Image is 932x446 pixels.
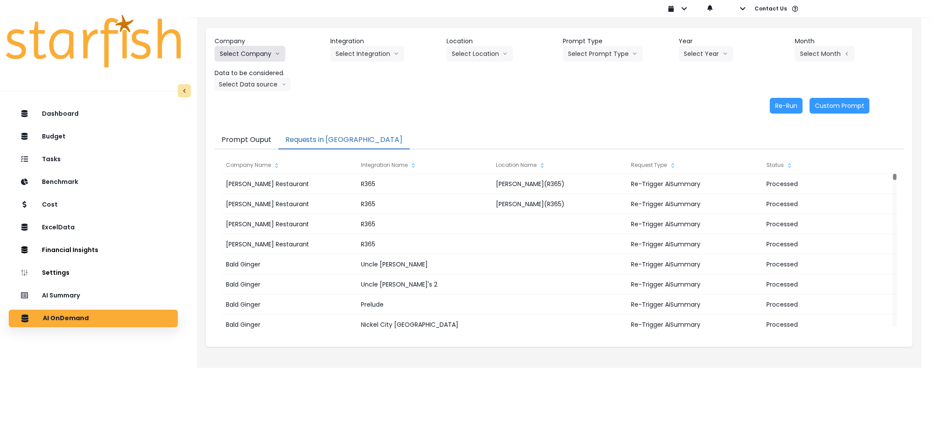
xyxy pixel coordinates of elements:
[723,49,728,58] svg: arrow down line
[9,196,178,214] button: Cost
[9,219,178,236] button: ExcelData
[43,315,89,322] p: AI OnDemand
[762,315,897,335] div: Processed
[222,254,356,274] div: Bald Ginger
[357,156,491,174] div: Integration Name
[563,46,643,62] button: Select Prompt Typearrow down line
[502,49,508,58] svg: arrow down line
[447,37,556,46] header: Location
[795,37,904,46] header: Month
[222,234,356,254] div: [PERSON_NAME] Restaurant
[669,162,676,169] svg: sort
[215,69,324,78] header: Data to be considered.
[215,37,324,46] header: Company
[222,294,356,315] div: Bald Ginger
[357,294,491,315] div: Prelude
[9,287,178,304] button: AI Summary
[627,254,762,274] div: Re-Trigger AiSummary
[627,214,762,234] div: Re-Trigger AiSummary
[282,80,286,89] svg: arrow down line
[42,292,80,299] p: AI Summary
[278,131,410,149] button: Requests in [GEOGRAPHIC_DATA]
[762,156,897,174] div: Status
[42,156,61,163] p: Tasks
[9,310,178,327] button: AI OnDemand
[222,315,356,335] div: Bald Ginger
[795,46,855,62] button: Select Montharrow left line
[9,173,178,191] button: Benchmark
[357,194,491,214] div: R365
[762,174,897,194] div: Processed
[330,37,440,46] header: Integration
[762,254,897,274] div: Processed
[9,151,178,168] button: Tasks
[492,174,626,194] div: [PERSON_NAME](R365)
[394,49,399,58] svg: arrow down line
[844,49,849,58] svg: arrow left line
[627,194,762,214] div: Re-Trigger AiSummary
[627,294,762,315] div: Re-Trigger AiSummary
[275,49,280,58] svg: arrow down line
[492,194,626,214] div: [PERSON_NAME](R365)
[357,174,491,194] div: R365
[330,46,404,62] button: Select Integrationarrow down line
[762,274,897,294] div: Processed
[222,194,356,214] div: [PERSON_NAME] Restaurant
[627,156,762,174] div: Request Type
[357,214,491,234] div: R365
[627,274,762,294] div: Re-Trigger AiSummary
[627,234,762,254] div: Re-Trigger AiSummary
[357,254,491,274] div: Uncle [PERSON_NAME]
[42,110,79,118] p: Dashboard
[42,133,66,140] p: Budget
[222,274,356,294] div: Bald Ginger
[632,49,638,58] svg: arrow down line
[762,214,897,234] div: Processed
[679,37,788,46] header: Year
[215,78,291,91] button: Select Data sourcearrow down line
[357,274,491,294] div: Uncle [PERSON_NAME]'s 2
[42,178,78,186] p: Benchmark
[627,174,762,194] div: Re-Trigger AiSummary
[357,315,491,335] div: Nickel City [GEOGRAPHIC_DATA]
[770,98,803,114] button: Re-Run
[222,214,356,234] div: [PERSON_NAME] Restaurant
[492,156,626,174] div: Location Name
[762,234,897,254] div: Processed
[273,162,280,169] svg: sort
[810,98,870,114] button: Custom Prompt
[42,224,75,231] p: ExcelData
[357,234,491,254] div: R365
[762,194,897,214] div: Processed
[786,162,793,169] svg: sort
[9,128,178,145] button: Budget
[215,46,285,62] button: Select Companyarrow down line
[222,174,356,194] div: [PERSON_NAME] Restaurant
[762,294,897,315] div: Processed
[42,201,58,208] p: Cost
[215,131,278,149] button: Prompt Ouput
[9,105,178,123] button: Dashboard
[679,46,733,62] button: Select Yeararrow down line
[9,264,178,282] button: Settings
[9,242,178,259] button: Financial Insights
[539,162,546,169] svg: sort
[447,46,513,62] button: Select Locationarrow down line
[410,162,417,169] svg: sort
[627,315,762,335] div: Re-Trigger AiSummary
[222,156,356,174] div: Company Name
[563,37,672,46] header: Prompt Type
